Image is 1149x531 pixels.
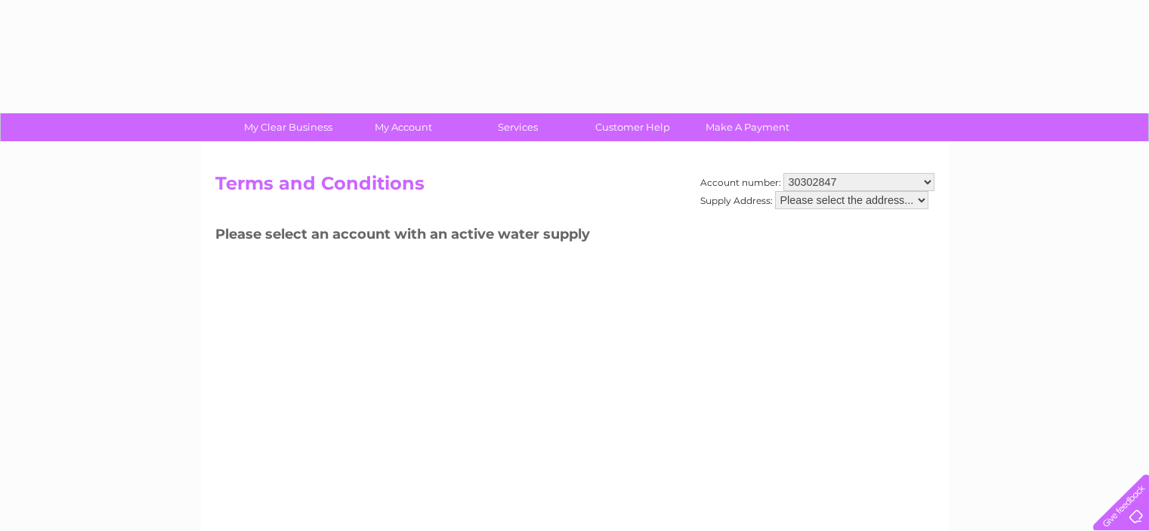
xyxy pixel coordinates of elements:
[685,113,810,141] a: Make A Payment
[570,113,695,141] a: Customer Help
[456,113,580,141] a: Services
[700,177,781,188] label: Account number:
[215,173,934,209] h2: Terms and Conditions
[700,195,773,206] label: Supply Address:
[341,113,465,141] a: My Account
[215,224,934,250] h3: Please select an account with an active water supply
[226,113,351,141] a: My Clear Business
